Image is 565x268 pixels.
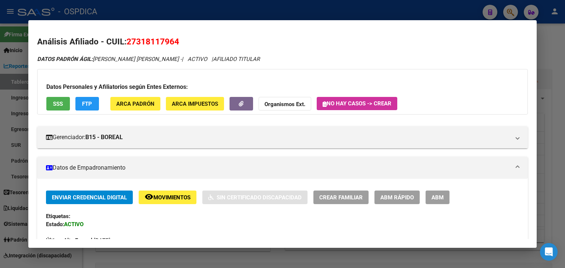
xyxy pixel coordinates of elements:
mat-panel-title: Datos de Empadronamiento [46,163,510,172]
span: [PERSON_NAME] [PERSON_NAME] - [37,56,182,62]
strong: Organismos Ext. [264,101,305,108]
span: Crear Familiar [319,194,363,201]
span: AFILIADO TITULAR [213,56,260,62]
mat-icon: remove_red_eye [145,192,153,201]
button: Enviar Credencial Digital [46,191,133,204]
span: FTP [82,101,92,107]
strong: Última Alta Formal: [46,237,94,244]
span: ABM [431,194,444,201]
div: Open Intercom Messenger [540,243,558,261]
mat-panel-title: Gerenciador: [46,133,510,142]
span: 27318117964 [127,37,179,46]
button: ABM [426,191,449,204]
span: ABM Rápido [380,194,414,201]
h3: Datos Personales y Afiliatorios según Entes Externos: [46,83,519,91]
button: Sin Certificado Discapacidad [202,191,308,204]
span: Enviar Credencial Digital [52,194,127,201]
span: No hay casos -> Crear [323,100,391,107]
mat-expansion-panel-header: Gerenciador:B15 - BOREAL [37,126,528,148]
button: Movimientos [139,191,196,204]
span: [DATE] [46,237,110,244]
strong: Estado: [46,221,64,228]
h2: Análisis Afiliado - CUIL: [37,36,528,48]
button: Organismos Ext. [259,97,311,111]
span: ARCA Padrón [116,101,154,107]
strong: B15 - BOREAL [85,133,123,142]
button: FTP [75,97,99,111]
span: Movimientos [153,194,191,201]
button: ARCA Impuestos [166,97,224,111]
button: No hay casos -> Crear [317,97,397,110]
button: ABM Rápido [374,191,420,204]
button: SSS [46,97,70,111]
button: Crear Familiar [313,191,369,204]
i: | ACTIVO | [37,56,260,62]
mat-expansion-panel-header: Datos de Empadronamiento [37,157,528,179]
span: SSS [53,101,63,107]
span: ARCA Impuestos [172,101,218,107]
span: Sin Certificado Discapacidad [217,194,302,201]
strong: DATOS PADRÓN ÁGIL: [37,56,93,62]
button: ARCA Padrón [110,97,160,111]
strong: ACTIVO [64,221,83,228]
strong: Etiquetas: [46,213,70,220]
